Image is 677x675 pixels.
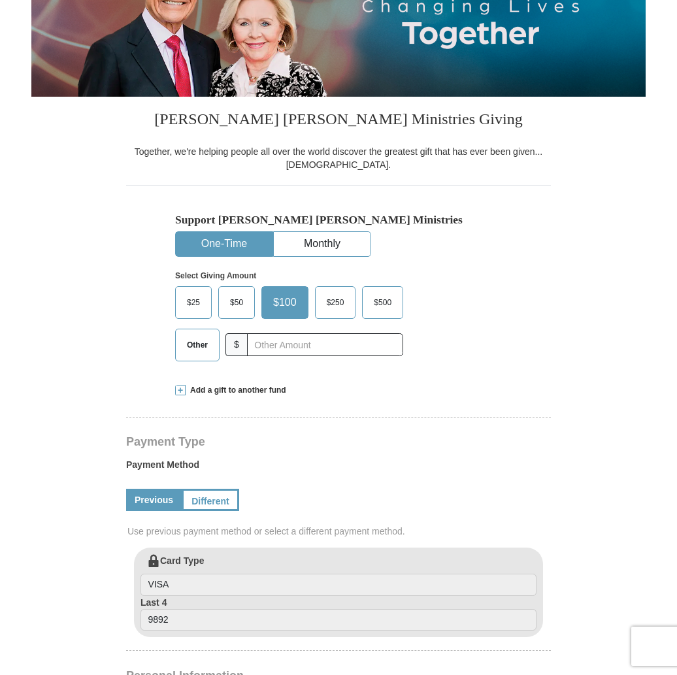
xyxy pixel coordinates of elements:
span: $100 [267,293,303,312]
label: Card Type [140,554,537,596]
span: $250 [320,293,351,312]
div: Together, we're helping people all over the world discover the greatest gift that has ever been g... [126,145,551,171]
span: Other [180,335,214,355]
strong: Select Giving Amount [175,271,256,280]
input: Other Amount [247,333,403,356]
input: Card Type [140,574,537,596]
span: $50 [223,293,250,312]
input: Last 4 [140,609,537,631]
a: Different [182,489,239,511]
h4: Payment Type [126,436,551,447]
label: Last 4 [140,596,537,631]
span: $ [225,333,248,356]
span: Use previous payment method or select a different payment method. [127,525,552,538]
span: Add a gift to another fund [186,385,286,396]
a: Previous [126,489,182,511]
span: $25 [180,293,206,312]
h3: [PERSON_NAME] [PERSON_NAME] Ministries Giving [126,97,551,145]
span: $500 [367,293,398,312]
button: One-Time [176,232,272,256]
label: Payment Method [126,458,551,478]
h5: Support [PERSON_NAME] [PERSON_NAME] Ministries [175,213,502,227]
button: Monthly [274,232,371,256]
